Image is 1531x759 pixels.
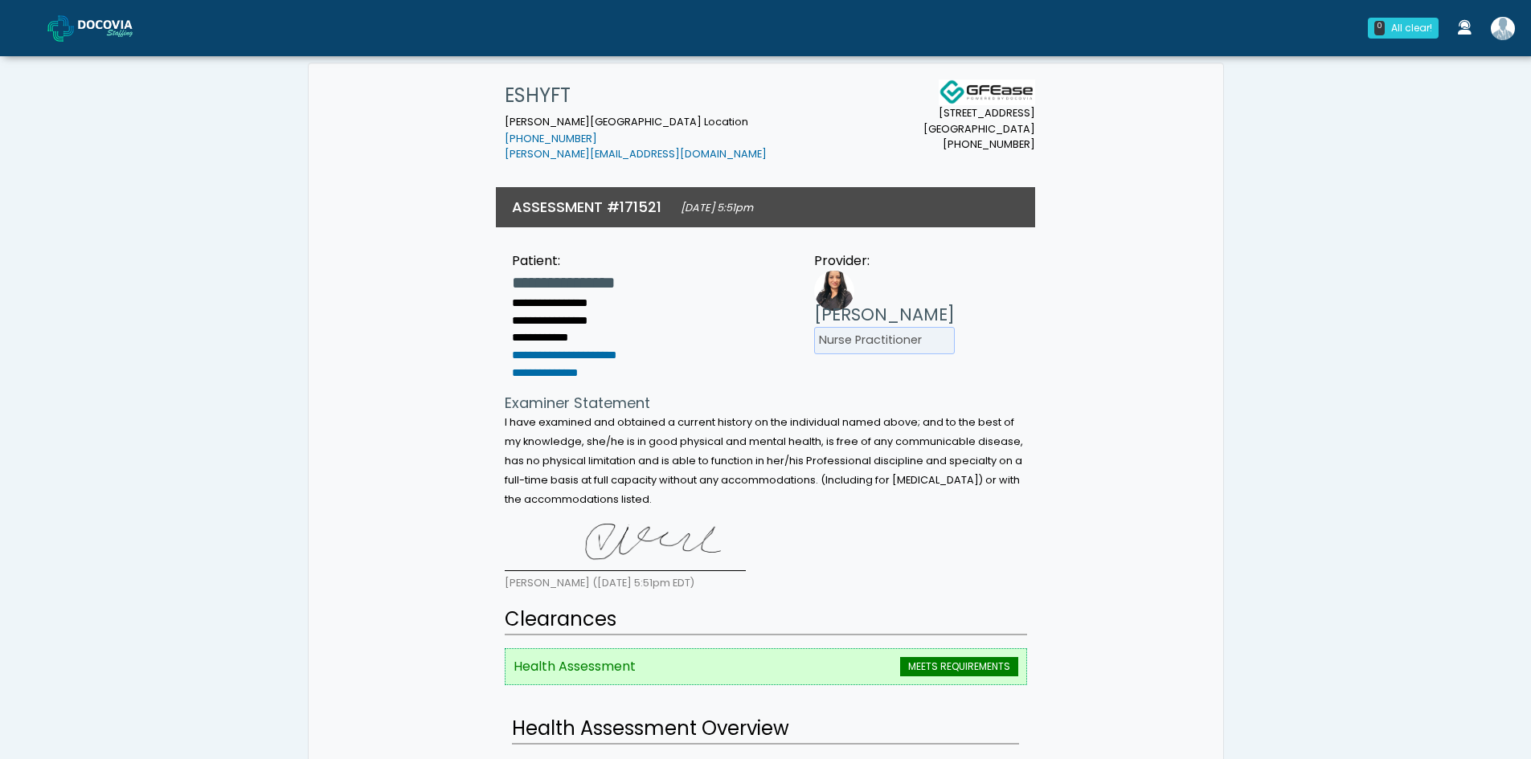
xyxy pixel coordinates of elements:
img: Docovia [47,15,74,42]
small: [PERSON_NAME] ([DATE] 5:51pm EDT) [505,576,694,590]
div: Patient: [512,251,616,271]
h3: ASSESSMENT #171521 [512,197,661,217]
a: 0 All clear! [1358,11,1448,45]
img: Provider image [814,271,854,311]
span: MEETS REQUIREMENTS [900,657,1018,676]
div: Provider: [814,251,955,271]
small: [PERSON_NAME][GEOGRAPHIC_DATA] Location [505,115,767,161]
div: 0 [1374,21,1385,35]
img: Shakerra Crippen [1491,17,1515,40]
small: I have examined and obtained a current history on the individual named above; and to the best of ... [505,415,1023,506]
a: Docovia [47,2,158,54]
a: [PHONE_NUMBER] [505,132,597,145]
img: +ZvNfpAAAABklEQVQDAPAiYElhMH3UAAAAAElFTkSuQmCC [505,515,746,571]
small: [DATE] 5:51pm [681,201,753,214]
a: [PERSON_NAME][EMAIL_ADDRESS][DOMAIN_NAME] [505,147,767,161]
div: All clear! [1391,21,1432,35]
h2: Clearances [505,605,1027,635]
li: Nurse Practitioner [814,327,955,354]
h1: ESHYFT [505,80,767,112]
li: Health Assessment [505,648,1027,685]
h2: Health Assessment Overview [512,714,1019,745]
small: [STREET_ADDRESS] [GEOGRAPHIC_DATA] [PHONE_NUMBER] [923,105,1035,152]
h4: Examiner Statement [505,394,1027,412]
img: Docovia [78,20,158,36]
img: Docovia Staffing Logo [939,80,1035,105]
h3: [PERSON_NAME] [814,303,955,327]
